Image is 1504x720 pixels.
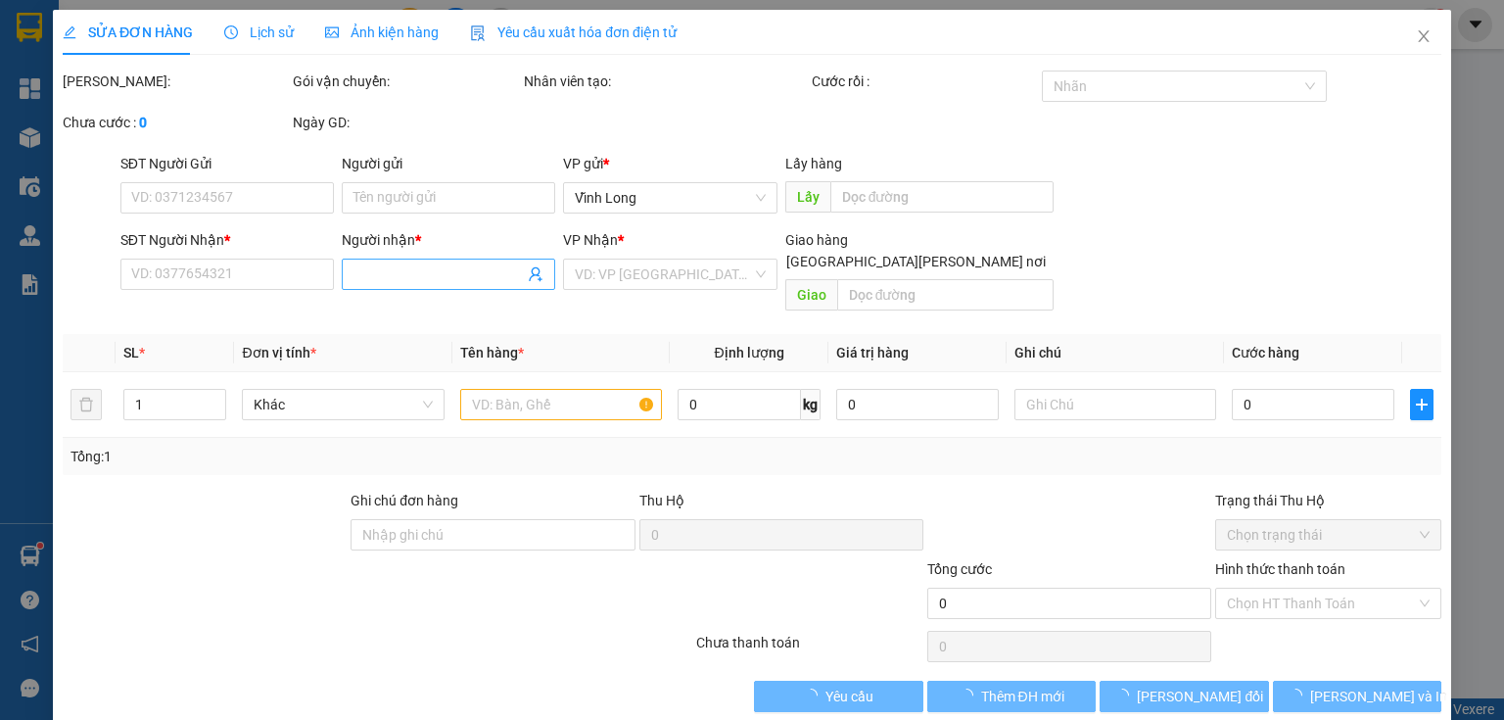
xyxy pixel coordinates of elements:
[254,390,432,419] span: Khác
[980,686,1063,707] span: Thêm ĐH mới
[460,389,662,420] input: VD: Bàn, Ghế
[1100,681,1269,712] button: [PERSON_NAME] đổi
[638,493,683,508] span: Thu Hộ
[63,71,289,92] div: [PERSON_NAME]:
[224,24,294,40] span: Lịch sử
[1273,681,1442,712] button: [PERSON_NAME] và In
[804,689,825,702] span: loading
[70,446,582,467] div: Tổng: 1
[17,64,114,158] div: BÁN LẺ KHÔNG GIAO HOÁ ĐƠN
[1215,490,1441,511] div: Trạng thái Thu Hộ
[325,24,439,40] span: Ảnh kiện hàng
[528,266,543,282] span: user-add
[351,519,634,551] input: Ghi chú đơn hàng
[293,71,519,92] div: Gói vận chuyển:
[470,24,677,40] span: Yêu cầu xuất hóa đơn điện tử
[127,19,174,39] span: Nhận:
[694,632,924,666] div: Chưa thanh toán
[63,112,289,133] div: Chưa cước :
[17,17,114,64] div: Vĩnh Long
[17,19,47,39] span: Gửi:
[293,112,519,133] div: Ngày GD:
[524,71,808,92] div: Nhân viên tạo:
[563,153,776,174] div: VP gửi
[754,681,923,712] button: Yêu cầu
[812,71,1038,92] div: Cước rồi :
[1416,28,1432,44] span: close
[120,229,334,251] div: SĐT Người Nhận
[242,345,315,360] span: Đơn vị tính
[575,183,765,213] span: Vĩnh Long
[829,181,1054,213] input: Dọc đường
[1411,397,1433,412] span: plus
[563,232,618,248] span: VP Nhận
[351,493,458,508] label: Ghi chú đơn hàng
[1310,686,1447,707] span: [PERSON_NAME] và In
[784,232,847,248] span: Giao hàng
[1215,561,1345,577] label: Hình thức thanh toán
[1410,389,1433,420] button: plus
[784,279,836,311] span: Giao
[714,345,783,360] span: Định lượng
[784,156,841,171] span: Lấy hàng
[784,181,829,213] span: Lấy
[123,345,139,360] span: SL
[1289,689,1310,702] span: loading
[801,389,821,420] span: kg
[836,345,909,360] span: Giá trị hàng
[1232,345,1299,360] span: Cước hàng
[127,17,284,64] div: TP. [PERSON_NAME]
[139,115,147,130] b: 0
[778,251,1054,272] span: [GEOGRAPHIC_DATA][PERSON_NAME] nơi
[342,153,555,174] div: Người gửi
[127,87,284,115] div: 0356083751
[1007,334,1224,372] th: Ghi chú
[836,279,1054,311] input: Dọc đường
[470,25,486,41] img: icon
[1227,520,1430,550] span: Chọn trạng thái
[127,64,284,87] div: KHÁNH
[1014,389,1216,420] input: Ghi Chú
[1137,686,1263,707] span: [PERSON_NAME] đổi
[70,389,102,420] button: delete
[63,24,193,40] span: SỬA ĐƠN HÀNG
[1396,10,1451,65] button: Close
[342,229,555,251] div: Người nhận
[959,689,980,702] span: loading
[120,153,334,174] div: SĐT Người Gửi
[1115,689,1137,702] span: loading
[825,686,873,707] span: Yêu cầu
[63,25,76,39] span: edit
[927,681,1097,712] button: Thêm ĐH mới
[927,561,992,577] span: Tổng cước
[460,345,524,360] span: Tên hàng
[325,25,339,39] span: picture
[224,25,238,39] span: clock-circle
